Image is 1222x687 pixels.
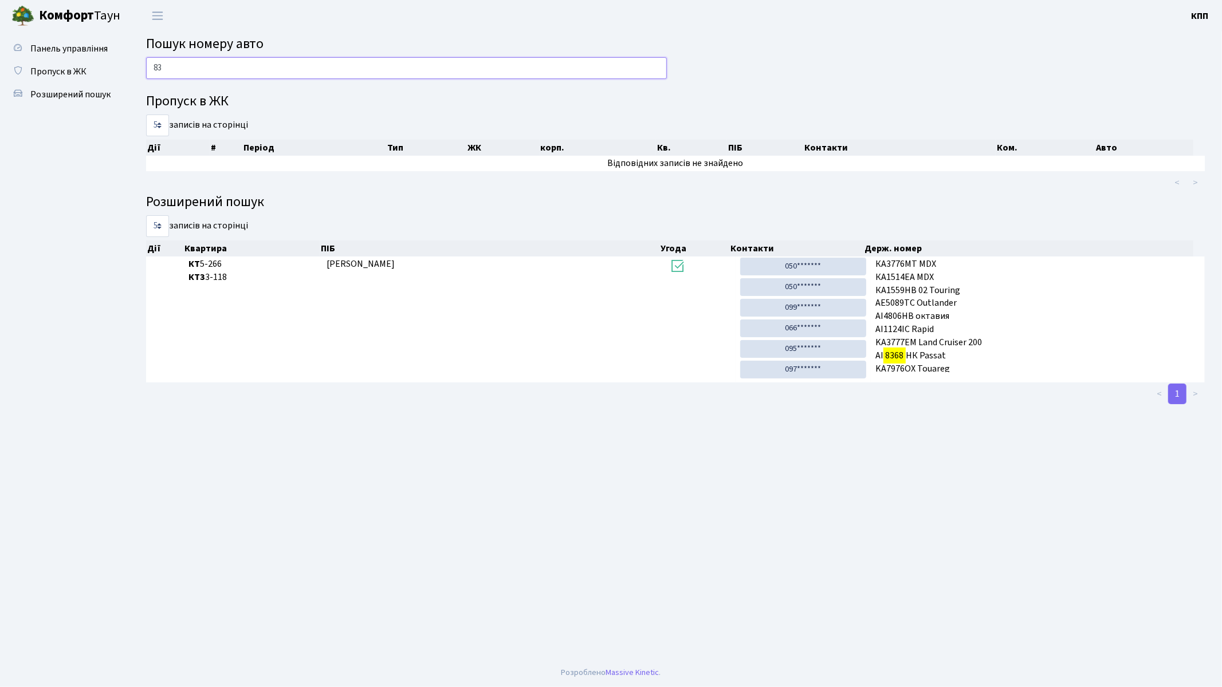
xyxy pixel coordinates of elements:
button: Переключити навігацію [143,6,172,25]
span: Пошук номеру авто [146,34,264,54]
img: logo.png [11,5,34,27]
th: корп. [540,140,656,156]
h4: Пропуск в ЖК [146,93,1205,110]
th: Угода [659,240,729,256]
span: 5-266 3-118 [188,258,317,284]
span: Таун [39,6,120,26]
a: Розширений пошук [6,83,120,106]
th: ПІБ [320,240,659,256]
a: Massive Kinetic [606,666,659,678]
b: Комфорт [39,6,94,25]
th: Держ. номер [863,240,1193,256]
select: записів на сторінці [146,114,169,136]
th: ЖК [466,140,539,156]
b: КПП [1191,10,1208,22]
span: Панель управління [30,42,108,55]
th: Контакти [803,140,996,156]
th: Кв. [656,140,727,156]
a: 1 [1168,384,1186,404]
th: Контакти [729,240,863,256]
th: # [210,140,242,156]
td: Відповідних записів не знайдено [146,156,1205,171]
b: КТ3 [188,271,205,283]
a: Пропуск в ЖК [6,60,120,83]
label: записів на сторінці [146,215,248,237]
span: Розширений пошук [30,88,111,101]
label: записів на сторінці [146,114,248,136]
th: Період [242,140,386,156]
th: Дії [146,140,210,156]
div: Розроблено . [561,666,661,679]
h4: Розширений пошук [146,194,1205,211]
a: Панель управління [6,37,120,60]
th: Авто [1095,140,1193,156]
b: КТ [188,258,200,270]
input: Пошук [146,57,667,79]
span: [PERSON_NAME] [327,258,395,270]
select: записів на сторінці [146,215,169,237]
span: КА3776МТ MDX КА1514ЕА MDX КА1559НВ 02 Touring АЕ5089ТС Outlander АІ4806НВ октавия AI1124IC Rapid ... [875,258,1200,372]
th: Тип [386,140,467,156]
th: Ком. [996,140,1095,156]
mark: 8368 [883,348,905,364]
th: ПІБ [727,140,803,156]
th: Квартира [183,240,320,256]
span: Пропуск в ЖК [30,65,87,78]
a: КПП [1191,9,1208,23]
th: Дії [146,240,183,256]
